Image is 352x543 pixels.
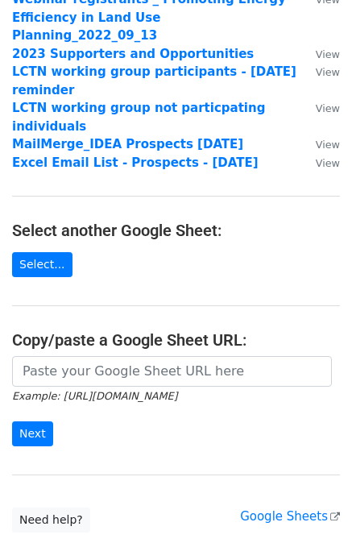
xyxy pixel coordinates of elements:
a: View [300,101,340,115]
small: View [316,48,340,60]
a: LCTN working group participants - [DATE] reminder [12,64,296,97]
small: View [316,157,340,169]
a: 2023 Supporters and Opportunities [12,47,254,61]
a: Excel Email List - Prospects - [DATE] [12,155,259,170]
a: View [300,64,340,79]
input: Paste your Google Sheet URL here [12,356,332,387]
a: View [300,155,340,170]
a: MailMerge_IDEA Prospects [DATE] [12,137,243,151]
a: View [300,47,340,61]
small: View [316,139,340,151]
small: View [316,66,340,78]
a: View [300,137,340,151]
small: Example: [URL][DOMAIN_NAME] [12,390,177,402]
a: LCTN working group not particpating individuals [12,101,265,134]
h4: Select another Google Sheet: [12,221,340,240]
input: Next [12,421,53,446]
a: Google Sheets [240,509,340,524]
a: Need help? [12,508,90,533]
small: View [316,102,340,114]
h4: Copy/paste a Google Sheet URL: [12,330,340,350]
iframe: Chat Widget [271,466,352,543]
a: Select... [12,252,72,277]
